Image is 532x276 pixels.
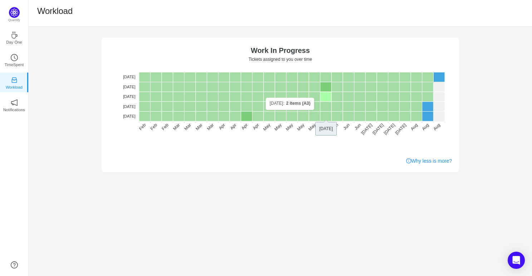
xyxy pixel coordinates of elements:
[11,34,18,41] a: icon: coffeeDay One
[37,6,73,16] h1: Workload
[206,123,215,132] tspan: Mar
[360,123,373,136] tspan: [DATE]
[138,122,147,131] tspan: Feb
[410,123,419,132] tspan: Aug
[8,18,20,23] p: Quantify
[11,261,18,268] a: icon: question-circle
[149,122,158,131] tspan: Feb
[11,79,18,86] a: icon: inboxWorkload
[195,123,204,132] tspan: Mar
[262,123,271,132] tspan: May
[6,84,23,90] p: Workload
[11,56,18,63] a: icon: clock-circleTimeSpent
[11,54,18,61] i: icon: clock-circle
[371,123,385,136] tspan: [DATE]
[172,123,181,132] tspan: Mar
[354,123,362,131] tspan: Jun
[123,85,136,89] tspan: [DATE]
[123,104,136,109] tspan: [DATE]
[274,123,283,132] tspan: May
[161,122,169,131] tspan: Feb
[218,123,226,131] tspan: Apr
[508,252,525,269] div: Open Intercom Messenger
[307,123,317,132] tspan: May
[11,31,18,39] i: icon: coffee
[123,94,136,99] tspan: [DATE]
[296,123,305,132] tspan: May
[342,123,351,131] tspan: Jun
[394,123,407,136] tspan: [DATE]
[406,157,452,165] a: Why less is more?
[331,123,339,131] tspan: Jun
[183,123,192,132] tspan: Mar
[123,75,136,79] tspan: [DATE]
[11,77,18,84] i: icon: inbox
[320,123,328,131] tspan: Jun
[421,123,430,132] tspan: Aug
[252,123,260,131] tspan: Apr
[9,7,20,18] img: Quantify
[251,46,310,54] text: Work In Progress
[432,123,441,132] tspan: Aug
[229,123,237,131] tspan: Apr
[3,107,25,113] p: Notifications
[248,57,312,62] text: Tickets assigned to you over time
[5,61,24,68] p: TimeSpent
[11,101,18,108] a: icon: notificationNotifications
[406,158,411,163] i: icon: info-circle
[11,99,18,106] i: icon: notification
[123,114,136,118] tspan: [DATE]
[285,123,294,132] tspan: May
[383,123,396,136] tspan: [DATE]
[241,123,249,131] tspan: Apr
[6,39,22,45] p: Day One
